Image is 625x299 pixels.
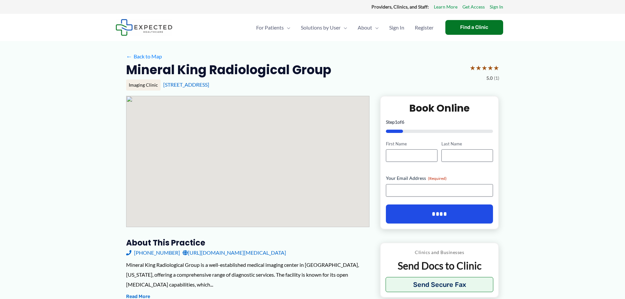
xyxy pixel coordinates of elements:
label: Last Name [441,141,493,147]
span: For Patients [256,16,284,39]
span: ★ [476,62,481,74]
p: Clinics and Businesses [386,248,494,257]
span: (1) [494,74,499,82]
span: Register [415,16,434,39]
span: 1 [395,119,397,125]
span: 6 [402,119,404,125]
span: ← [126,53,132,59]
label: First Name [386,141,437,147]
a: ←Back to Map [126,52,162,61]
div: Imaging Clinic [126,79,161,91]
div: Mineral King Radiological Group is a well-established medical imaging center in [GEOGRAPHIC_DATA]... [126,260,369,289]
span: Menu Toggle [341,16,347,39]
span: (Required) [428,176,447,181]
a: Find a Clinic [445,20,503,35]
span: Menu Toggle [284,16,290,39]
p: Send Docs to Clinic [386,259,494,272]
span: Menu Toggle [372,16,379,39]
p: Step of [386,120,493,124]
span: Sign In [389,16,404,39]
span: Solutions by User [301,16,341,39]
span: 5.0 [486,74,493,82]
label: Your Email Address [386,175,493,182]
span: About [358,16,372,39]
strong: Providers, Clinics, and Staff: [371,4,429,10]
a: Register [410,16,439,39]
h2: Book Online [386,102,493,115]
img: Expected Healthcare Logo - side, dark font, small [116,19,172,36]
a: Sign In [384,16,410,39]
h3: About this practice [126,238,369,248]
span: ★ [493,62,499,74]
h2: Mineral King Radiological Group [126,62,331,78]
a: Get Access [462,3,485,11]
a: For PatientsMenu Toggle [251,16,296,39]
nav: Primary Site Navigation [251,16,439,39]
a: Solutions by UserMenu Toggle [296,16,352,39]
a: [PHONE_NUMBER] [126,248,180,258]
span: ★ [470,62,476,74]
a: [URL][DOMAIN_NAME][MEDICAL_DATA] [183,248,286,258]
a: AboutMenu Toggle [352,16,384,39]
span: ★ [481,62,487,74]
a: [STREET_ADDRESS] [163,81,209,88]
button: Send Secure Fax [386,277,494,292]
a: Sign In [490,3,503,11]
span: ★ [487,62,493,74]
a: Learn More [434,3,458,11]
